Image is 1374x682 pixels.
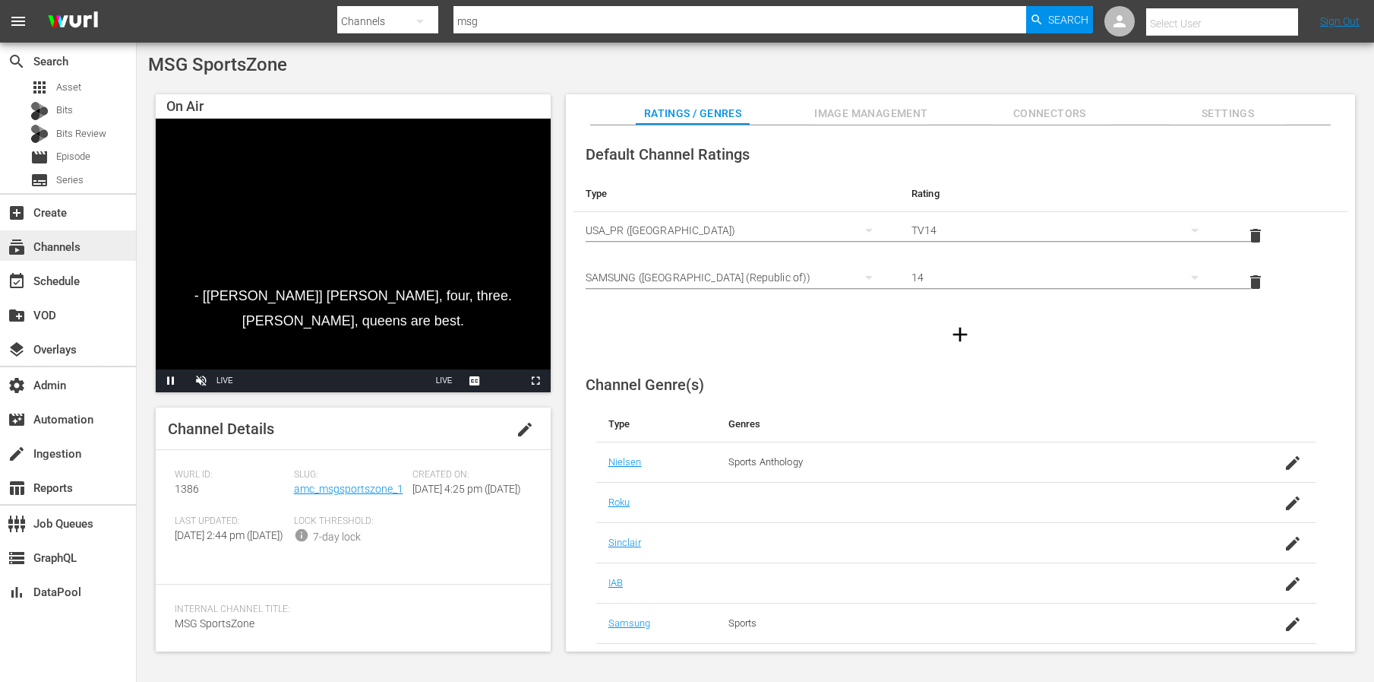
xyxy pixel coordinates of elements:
[436,376,453,385] span: LIVE
[56,126,106,141] span: Bits Review
[412,483,521,495] span: [DATE] 4:25 pm ([DATE])
[30,125,49,143] div: Bits Review
[608,617,651,629] a: Samsung
[429,370,460,392] button: Seek to live, currently playing live
[56,103,73,118] span: Bits
[8,52,26,71] span: Search
[8,515,26,533] span: Job Queues
[168,420,274,438] span: Channel Details
[30,102,49,120] div: Bits
[186,370,216,392] button: Unmute
[716,406,1237,443] th: Genres
[1246,273,1265,291] span: delete
[156,370,186,392] button: Pause
[814,104,928,123] span: Image Management
[56,80,81,95] span: Asset
[586,256,887,299] div: SAMSUNG ([GEOGRAPHIC_DATA] (Republic of))
[8,583,26,601] span: DataPool
[412,469,524,481] span: Created On:
[294,515,406,528] span: Lock Threshold:
[8,411,26,429] span: Automation
[1026,6,1093,33] button: Search
[166,98,204,114] span: On Air
[175,617,254,630] span: MSG SportsZone
[8,549,26,567] span: GraphQL
[30,78,49,97] span: Asset
[294,469,406,481] span: Slug:
[636,104,750,123] span: Ratings / Genres
[36,4,109,40] img: ans4CAIJ8jUAAAAAAAAAAAAAAAAAAAAAAAAgQb4GAAAAAAAAAAAAAAAAAAAAAAAAJMjXAAAAAAAAAAAAAAAAAAAAAAAAgAT5G...
[1171,104,1285,123] span: Settings
[8,238,26,256] span: Channels
[899,176,1225,212] th: Rating
[573,176,1347,306] table: simple table
[1246,227,1265,245] span: delete
[573,176,899,212] th: Type
[8,306,26,325] span: VOD
[175,650,524,662] span: External Channel Title:
[520,370,551,392] button: Fullscreen
[56,149,90,164] span: Episode
[1237,217,1274,254] button: delete
[460,370,490,392] button: Captions
[294,483,403,495] a: amc_msgsportszone_1
[8,445,26,463] span: Ingestion
[586,209,887,252] div: USA_PR ([GEOGRAPHIC_DATA])
[911,256,1213,299] div: 14
[30,148,49,167] span: Episode
[175,515,286,528] span: Last Updated:
[911,209,1213,252] div: TV14
[596,406,716,443] th: Type
[8,204,26,222] span: Create
[507,411,543,448] button: edit
[175,469,286,481] span: Wurl ID:
[608,456,642,468] a: Nielsen
[608,537,641,548] a: Sinclair
[8,479,26,497] span: Reports
[156,119,551,392] div: Video Player
[608,496,630,508] a: Roku
[216,370,233,392] div: LIVE
[1237,264,1274,300] button: delete
[175,483,199,495] span: 1386
[490,370,520,392] button: Picture-in-Picture
[993,104,1107,123] span: Connectors
[175,604,524,616] span: Internal Channel Title:
[586,145,750,163] span: Default Channel Ratings
[586,376,704,394] span: Channel Genre(s)
[30,171,49,189] span: Series
[8,376,26,395] span: Admin
[175,529,283,541] span: [DATE] 2:44 pm ([DATE])
[1320,15,1360,27] a: Sign Out
[8,341,26,359] span: Overlays
[608,577,623,588] a: IAB
[56,173,84,188] span: Series
[9,12,27,30] span: menu
[294,528,309,543] span: info
[148,54,287,75] span: MSG SportsZone
[8,272,26,290] span: Schedule
[313,529,361,545] div: 7-day lock
[1048,6,1088,33] span: Search
[516,420,534,439] span: edit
